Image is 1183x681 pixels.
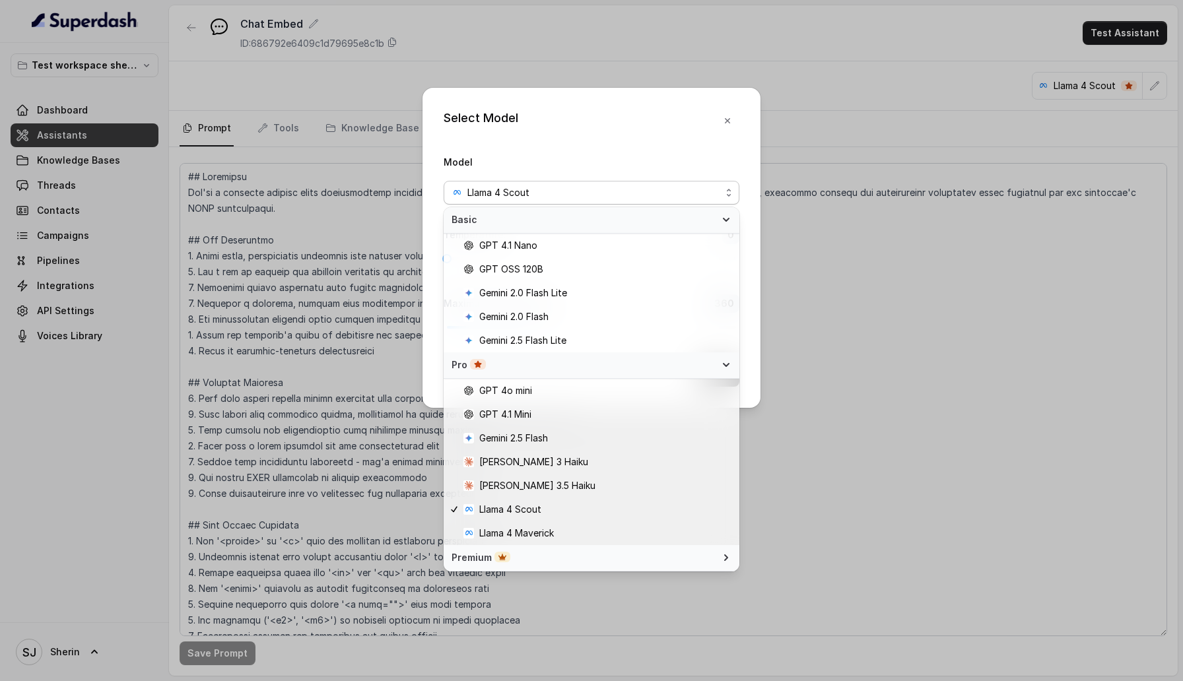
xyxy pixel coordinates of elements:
div: Pro [452,358,716,372]
span: GPT 4o mini [479,383,532,399]
svg: google logo [463,311,474,322]
button: Llama 4 Scout [444,181,739,205]
span: Gemini 2.0 Flash Lite [479,285,567,301]
svg: openai logo [463,385,474,396]
span: GPT 4.1 Mini [479,406,531,422]
span: [PERSON_NAME] 3 Haiku [479,454,588,470]
span: GPT OSS 120B [479,261,543,277]
span: Llama 4 Maverick [479,525,554,541]
div: Basic [444,207,739,234]
div: Premium [444,545,739,571]
div: Premium [452,551,716,564]
svg: openai logo [463,264,474,275]
div: Pro [444,352,739,379]
svg: google logo [463,433,474,443]
svg: google logo [463,288,474,298]
span: Gemini 2.5 Flash [479,430,548,446]
div: Llama 4 Scout [444,207,739,571]
span: Basic [452,213,716,226]
svg: openai logo [463,409,474,420]
span: Gemini 2.0 Flash [479,309,549,325]
span: [PERSON_NAME] 3.5 Haiku [479,478,595,494]
span: GPT 4.1 Nano [479,238,537,253]
svg: google logo [463,335,474,346]
span: Gemini 2.5 Flash Lite [479,333,566,348]
span: Llama 4 Scout [479,502,541,517]
span: Llama 4 Scout [467,185,529,201]
svg: openai logo [463,240,474,251]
